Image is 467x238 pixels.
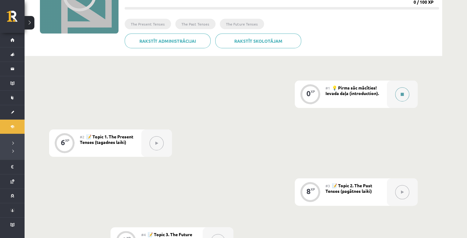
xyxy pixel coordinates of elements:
[325,85,330,90] span: #1
[65,139,69,142] div: XP
[325,85,379,96] span: 💡 Pirms sāc mācīties! Ievada daļa (introduction).
[311,90,315,93] div: XP
[215,34,301,48] a: Rakstīt skolotājam
[125,19,171,29] li: The Present Tenses
[325,183,330,188] span: #3
[306,91,311,96] div: 0
[141,232,146,237] span: #4
[325,183,372,194] span: 📝 Topic 2. The Past Tenses (pagātnes laiki)
[220,19,264,29] li: The Future Tenses
[61,140,65,145] div: 6
[80,134,84,139] span: #2
[306,188,311,194] div: 8
[80,134,133,145] span: 📝 Topic 1. The Present Tenses (tagadnes laiki)
[311,188,315,191] div: XP
[175,19,216,29] li: The Past Tenses
[7,11,25,26] a: Rīgas 1. Tālmācības vidusskola
[125,34,211,48] a: Rakstīt administrācijai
